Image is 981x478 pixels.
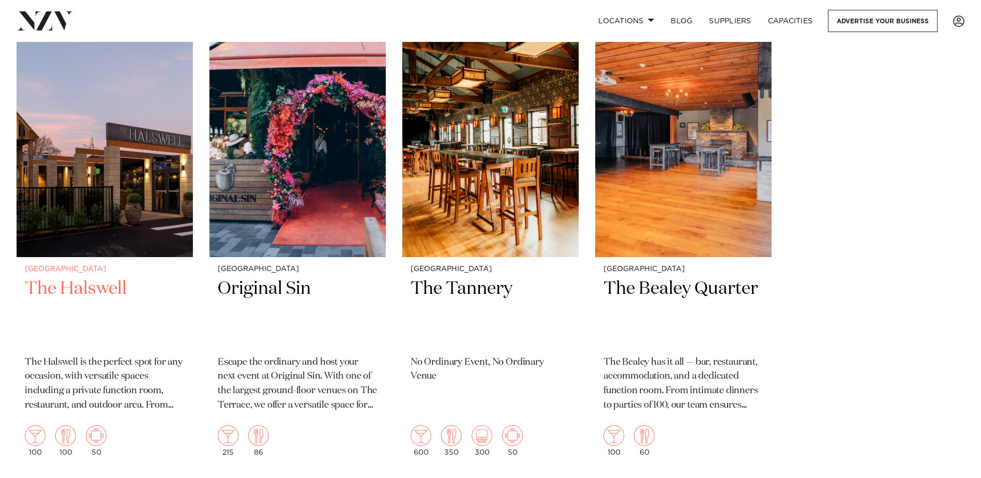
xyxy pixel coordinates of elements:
img: cocktail.png [218,425,238,446]
small: [GEOGRAPHIC_DATA] [411,265,570,273]
div: 100 [603,425,624,456]
div: 600 [411,425,431,456]
img: meeting.png [502,425,523,446]
a: Function area for hire at The Bealey Quarter [GEOGRAPHIC_DATA] The Bealey Quarter The Bealey has ... [595,20,772,465]
h2: The Bealey Quarter [603,277,763,347]
img: cocktail.png [603,425,624,446]
p: Escape the ordinary and host your next event at Original Sin. With one of the largest ground-floo... [218,355,378,413]
h2: The Tannery [411,277,570,347]
a: SUPPLIERS [701,10,759,32]
a: BLOG [662,10,701,32]
p: The Halswell is the perfect spot for any occasion, with versatile spaces including a private func... [25,355,185,413]
img: dining.png [55,425,76,446]
h2: Original Sin [218,277,378,347]
img: meeting.png [86,425,107,446]
img: cocktail.png [411,425,431,446]
img: Entrance to The Halswell [17,20,193,257]
a: Entrance to The Halswell [GEOGRAPHIC_DATA] The Halswell The Halswell is the perfect spot for any ... [17,20,193,465]
img: nzv-logo.png [17,11,73,30]
img: Function area for hire at The Bealey Quarter [595,20,772,257]
div: 300 [472,425,492,456]
div: 100 [55,425,76,456]
img: theatre.png [472,425,492,446]
a: Capacities [760,10,821,32]
div: 50 [502,425,523,456]
img: Floral installation entrance at Original Sin in Christchurch [209,20,386,257]
div: 350 [441,425,462,456]
div: 215 [218,425,238,456]
h2: The Halswell [25,277,185,347]
a: Locations [590,10,662,32]
small: [GEOGRAPHIC_DATA] [603,265,763,273]
p: The Bealey has it all — bar, restaurant, accommodation, and a dedicated function room. From intim... [603,355,763,413]
div: 60 [634,425,655,456]
a: Floral installation entrance at Original Sin in Christchurch [GEOGRAPHIC_DATA] Original Sin Escap... [209,20,386,465]
small: [GEOGRAPHIC_DATA] [25,265,185,273]
a: [GEOGRAPHIC_DATA] The Tannery No Ordinary Event, No Ordinary Venue 600 350 300 50 [402,20,579,465]
div: 50 [86,425,107,456]
img: dining.png [634,425,655,446]
div: 86 [248,425,269,456]
div: 100 [25,425,46,456]
a: Advertise your business [828,10,938,32]
img: cocktail.png [25,425,46,446]
img: dining.png [248,425,269,446]
p: No Ordinary Event, No Ordinary Venue [411,355,570,384]
small: [GEOGRAPHIC_DATA] [218,265,378,273]
img: dining.png [441,425,462,446]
